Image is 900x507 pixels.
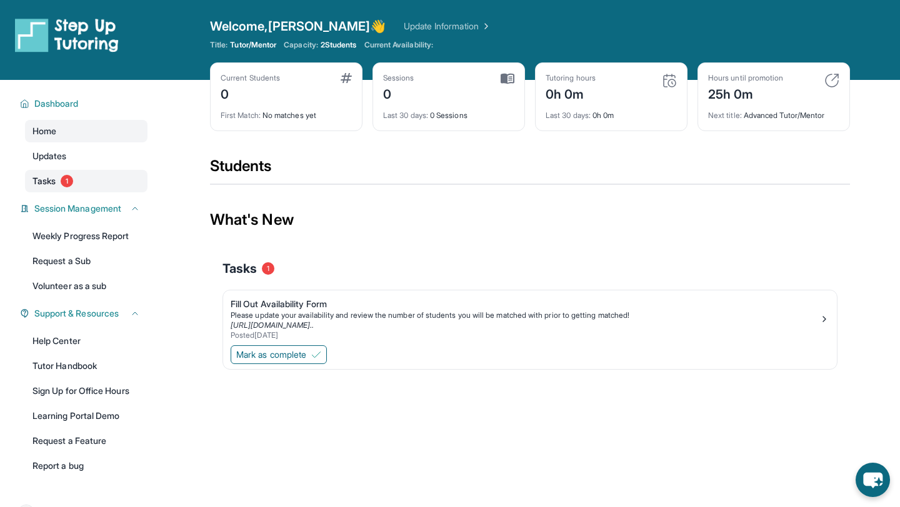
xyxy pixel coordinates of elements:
[221,73,280,83] div: Current Students
[364,40,433,50] span: Current Availability:
[708,73,783,83] div: Hours until promotion
[25,405,147,427] a: Learning Portal Demo
[29,97,140,110] button: Dashboard
[501,73,514,84] img: card
[231,345,327,364] button: Mark as complete
[25,330,147,352] a: Help Center
[25,275,147,297] a: Volunteer as a sub
[25,380,147,402] a: Sign Up for Office Hours
[34,97,79,110] span: Dashboard
[231,298,819,310] div: Fill Out Availability Form
[210,156,850,184] div: Students
[383,103,514,121] div: 0 Sessions
[25,250,147,272] a: Request a Sub
[25,170,147,192] a: Tasks1
[708,83,783,103] div: 25h 0m
[546,103,677,121] div: 0h 0m
[662,73,677,88] img: card
[29,307,140,320] button: Support & Resources
[210,40,227,50] span: Title:
[25,120,147,142] a: Home
[29,202,140,215] button: Session Management
[321,40,357,50] span: 2 Students
[708,103,839,121] div: Advanced Tutor/Mentor
[34,202,121,215] span: Session Management
[15,17,119,52] img: logo
[262,262,274,275] span: 1
[25,355,147,377] a: Tutor Handbook
[236,348,306,361] span: Mark as complete
[32,125,56,137] span: Home
[210,192,850,247] div: What's New
[210,17,386,35] span: Welcome, [PERSON_NAME] 👋
[32,175,56,187] span: Tasks
[311,350,321,360] img: Mark as complete
[25,455,147,477] a: Report a bug
[546,73,596,83] div: Tutoring hours
[231,330,819,340] div: Posted [DATE]
[231,320,314,330] a: [URL][DOMAIN_NAME]..
[34,307,119,320] span: Support & Resources
[25,225,147,247] a: Weekly Progress Report
[824,73,839,88] img: card
[546,111,591,120] span: Last 30 days :
[479,20,491,32] img: Chevron Right
[284,40,318,50] span: Capacity:
[221,83,280,103] div: 0
[856,463,890,497] button: chat-button
[383,111,428,120] span: Last 30 days :
[708,111,742,120] span: Next title :
[230,40,276,50] span: Tutor/Mentor
[231,310,819,320] div: Please update your availability and review the number of students you will be matched with prior ...
[61,175,73,187] span: 1
[383,83,414,103] div: 0
[32,150,67,162] span: Updates
[223,290,837,343] a: Fill Out Availability FormPlease update your availability and review the number of students you w...
[221,111,261,120] span: First Match :
[25,145,147,167] a: Updates
[404,20,491,32] a: Update Information
[222,260,257,277] span: Tasks
[383,73,414,83] div: Sessions
[341,73,352,83] img: card
[221,103,352,121] div: No matches yet
[25,430,147,452] a: Request a Feature
[546,83,596,103] div: 0h 0m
